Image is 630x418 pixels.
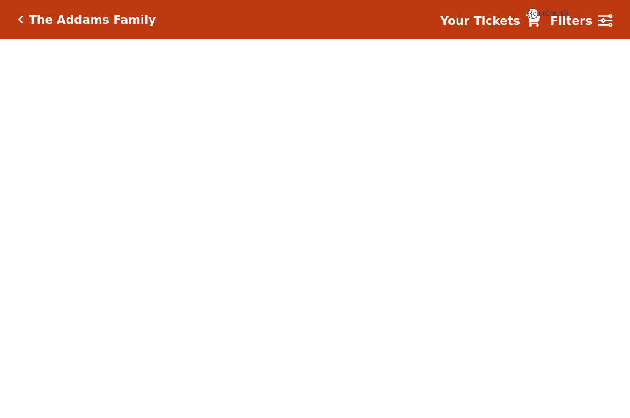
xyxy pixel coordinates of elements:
h5: The Addams Family [29,13,156,27]
span: {{cartCount}} [527,8,538,19]
a: Your Tickets {{cartCount}} [440,12,540,30]
strong: Filters [550,14,592,27]
a: Click here to go back to filters [18,15,23,24]
strong: Your Tickets [440,14,520,27]
a: Filters [550,12,612,30]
